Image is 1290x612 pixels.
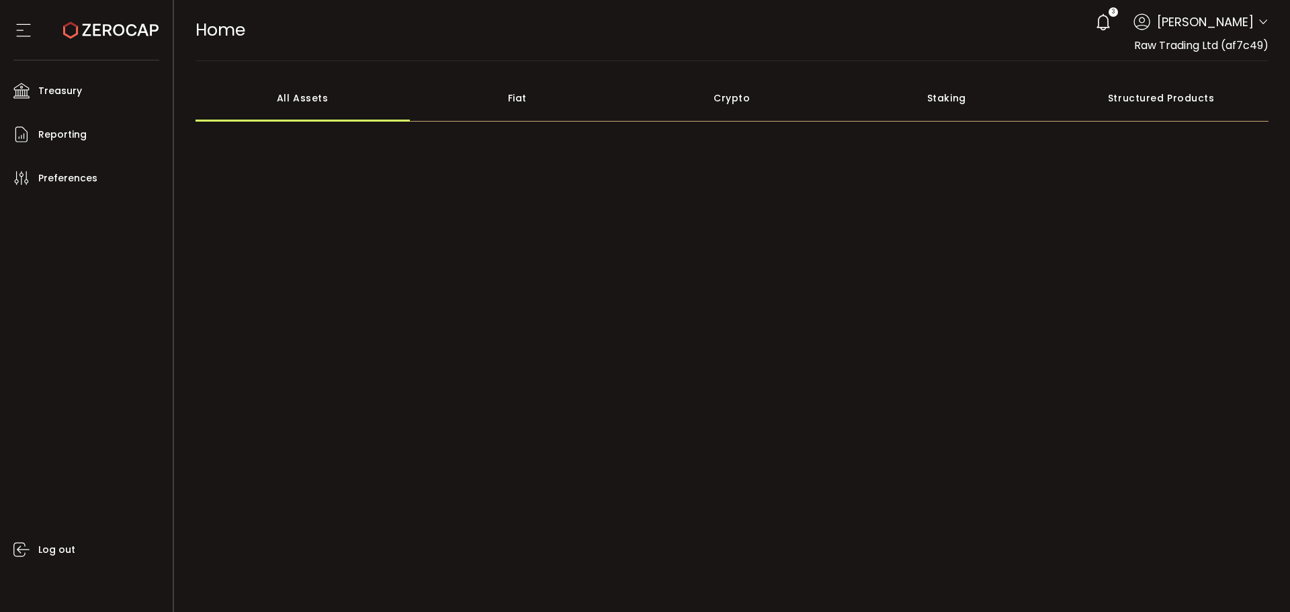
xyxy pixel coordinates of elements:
[1134,38,1268,53] span: Raw Trading Ltd (af7c49)
[196,18,245,42] span: Home
[38,540,75,560] span: Log out
[38,125,87,144] span: Reporting
[38,81,82,101] span: Treasury
[1112,7,1115,17] span: 3
[196,75,411,122] div: All Assets
[839,75,1054,122] div: Staking
[1054,75,1269,122] div: Structured Products
[1157,13,1254,31] span: [PERSON_NAME]
[38,169,97,188] span: Preferences
[625,75,840,122] div: Crypto
[410,75,625,122] div: Fiat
